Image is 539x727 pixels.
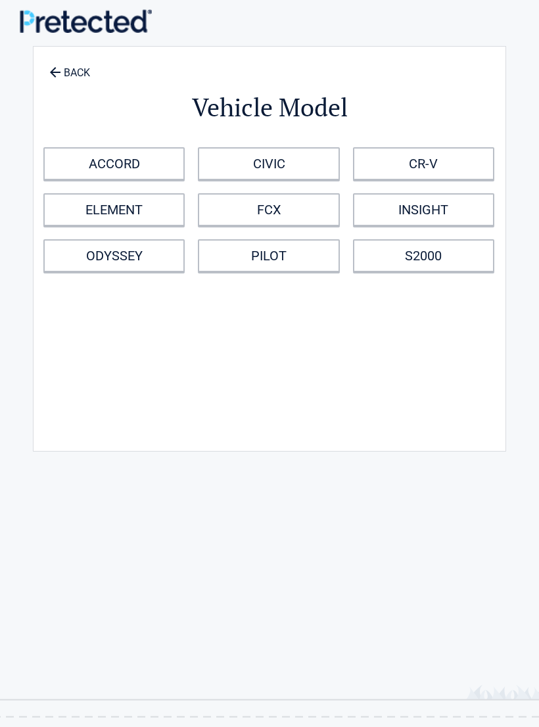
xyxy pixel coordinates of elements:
[353,193,494,226] a: INSIGHT
[198,147,339,180] a: CIVIC
[40,91,499,124] h2: Vehicle Model
[43,193,185,226] a: ELEMENT
[43,147,185,180] a: ACCORD
[198,193,339,226] a: FCX
[47,55,93,78] a: BACK
[353,147,494,180] a: CR-V
[43,239,185,272] a: ODYSSEY
[353,239,494,272] a: S2000
[198,239,339,272] a: PILOT
[20,9,152,33] img: Main Logo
